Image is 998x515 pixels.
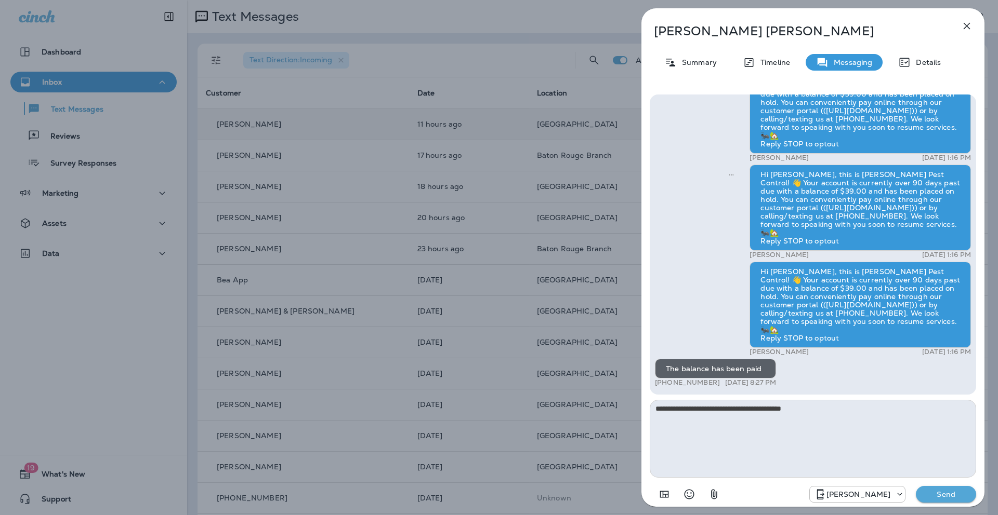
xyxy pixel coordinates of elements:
p: Messaging [829,58,872,66]
button: Send [916,486,976,503]
p: [DATE] 1:16 PM [922,348,971,356]
p: [DATE] 8:27 PM [725,378,776,387]
span: Sent [729,169,734,179]
p: [PERSON_NAME] [826,490,891,498]
p: Send [924,490,968,499]
div: Hi [PERSON_NAME], this is [PERSON_NAME] Pest Control! 👋 Your account is currently over 90 days pa... [750,262,971,348]
p: [DATE] 1:16 PM [922,251,971,259]
div: Hi [PERSON_NAME], this is [PERSON_NAME] Pest Control! 👋 Your account is currently over 90 days pa... [750,165,971,251]
div: Hi [PERSON_NAME], this is [PERSON_NAME] Pest Control! 👋 Your account is currently over 90 days pa... [750,67,971,154]
button: Select an emoji [679,484,700,505]
div: +1 (504) 576-9603 [810,488,905,500]
p: [PERSON_NAME] [PERSON_NAME] [654,24,938,38]
p: [DATE] 1:16 PM [922,154,971,162]
p: Summary [677,58,717,66]
p: [PERSON_NAME] [750,154,809,162]
div: The balance has been paid [655,359,776,378]
p: [PERSON_NAME] [750,348,809,356]
p: [PERSON_NAME] [750,251,809,259]
button: Add in a premade template [654,484,675,505]
p: [PHONE_NUMBER] [655,378,720,387]
p: Timeline [755,58,790,66]
p: Details [911,58,941,66]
